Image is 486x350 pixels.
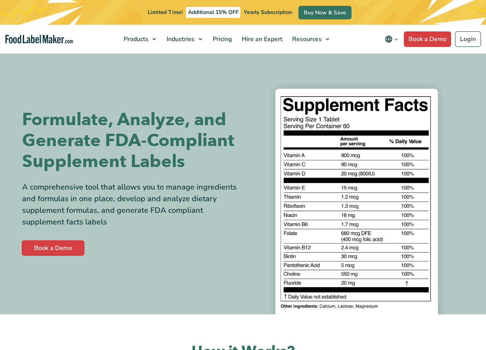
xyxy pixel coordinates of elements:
[455,31,481,47] a: Login
[404,31,451,47] a: Book a Demo
[288,25,333,53] a: Resources
[290,35,322,43] span: Resources
[298,6,352,19] a: Buy Now & Save
[22,240,84,256] a: Book a Demo
[164,35,195,43] span: Industries
[121,35,149,43] span: Products
[119,25,160,53] a: Products
[237,25,286,53] a: Hire an Expert
[210,35,233,43] span: Pricing
[22,109,237,172] h1: Formulate, Analyze, and Generate FDA-Compliant Supplement Labels
[5,35,73,44] a: Food Label Maker homepage
[148,9,183,16] span: Limited Time!
[186,7,241,18] span: Additional 15% OFF
[244,9,292,16] span: Yearly Subscription
[208,25,235,53] a: Pricing
[240,35,283,43] span: Hire an Expert
[22,181,237,228] div: A comprehensive tool that allows you to manage ingredients and formulas in one place, develop and...
[379,31,404,47] button: Change language
[162,25,206,53] a: Industries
